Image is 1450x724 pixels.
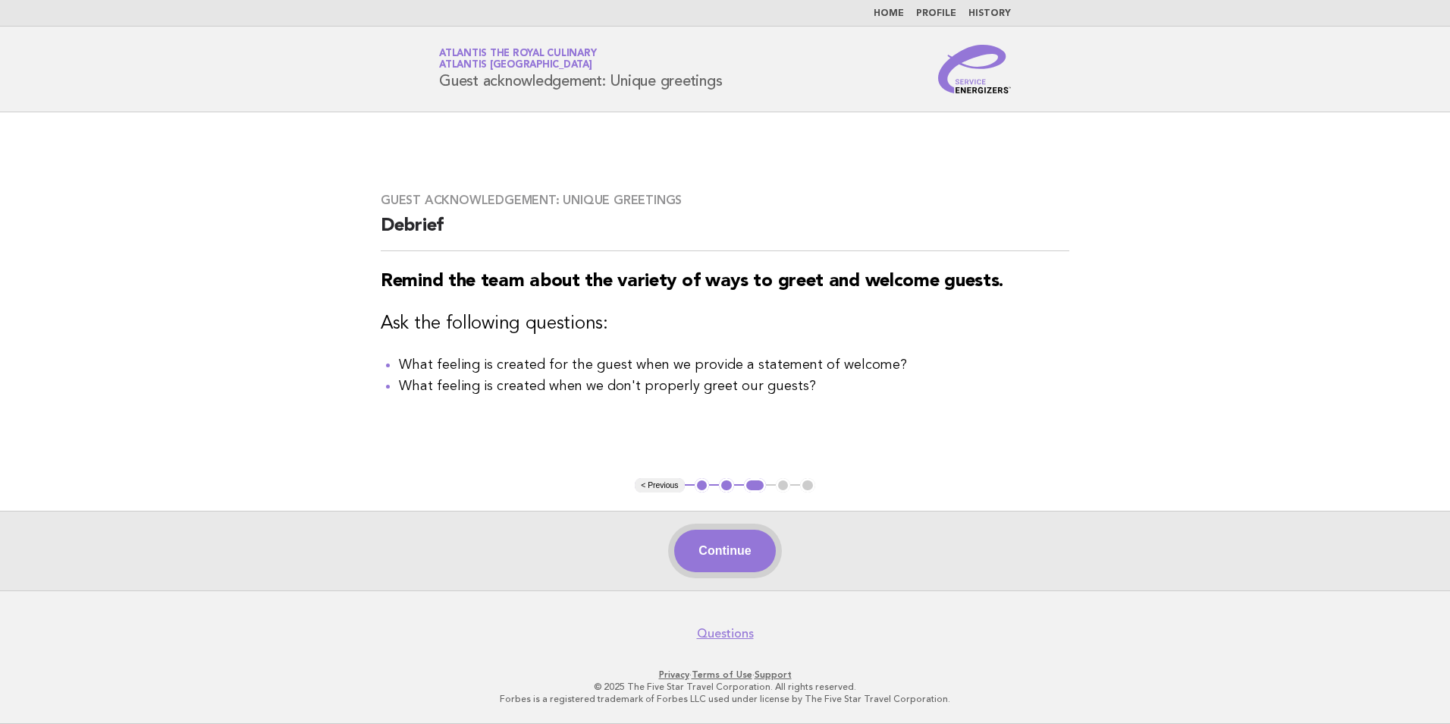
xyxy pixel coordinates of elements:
a: Support [755,669,792,680]
span: Atlantis [GEOGRAPHIC_DATA] [439,61,592,71]
h1: Guest acknowledgement: Unique greetings [439,49,722,89]
li: What feeling is created for the guest when we provide a statement of welcome? [399,354,1069,376]
a: History [968,9,1011,18]
button: 1 [695,478,710,493]
img: Service Energizers [938,45,1011,93]
a: Profile [916,9,956,18]
li: What feeling is created when we don't properly greet our guests? [399,376,1069,397]
h3: Ask the following questions: [381,312,1069,336]
a: Atlantis the Royal CulinaryAtlantis [GEOGRAPHIC_DATA] [439,49,596,70]
h3: Guest acknowledgement: Unique greetings [381,193,1069,208]
h2: Debrief [381,214,1069,251]
a: Privacy [659,669,689,680]
p: © 2025 The Five Star Travel Corporation. All rights reserved. [261,681,1189,693]
button: Continue [674,530,775,572]
button: 2 [719,478,734,493]
p: · · [261,669,1189,681]
a: Home [874,9,904,18]
p: Forbes is a registered trademark of Forbes LLC used under license by The Five Star Travel Corpora... [261,693,1189,705]
strong: Remind the team about the variety of ways to greet and welcome guests. [381,272,1003,291]
button: < Previous [635,478,684,493]
button: 3 [744,478,766,493]
a: Questions [697,626,754,641]
a: Terms of Use [692,669,752,680]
